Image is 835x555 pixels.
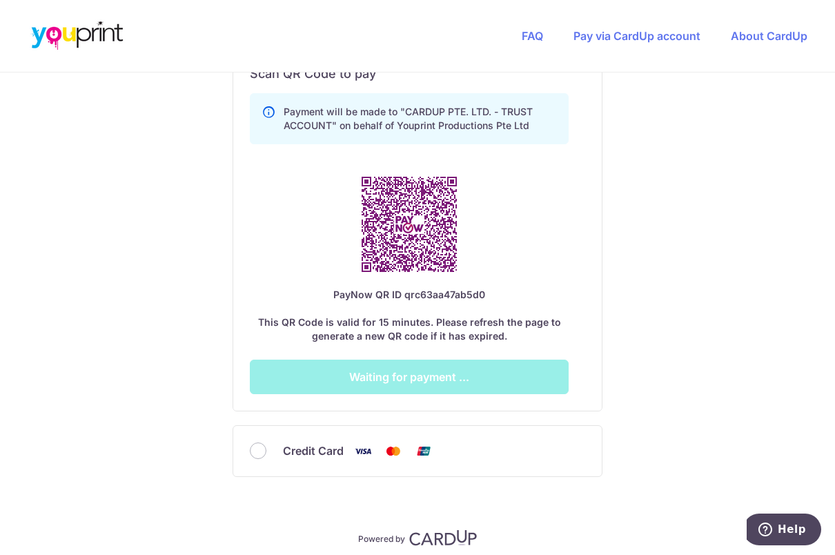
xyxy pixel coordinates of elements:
[333,289,402,300] span: PayNow QR ID
[380,442,407,460] img: Mastercard
[410,442,438,460] img: Union Pay
[284,105,557,133] p: Payment will be made to "CARDUP PTE. LTD. - TRUST ACCOUNT" on behalf of Youprint Productions Pte Ltd
[409,529,477,546] img: CardUp
[358,531,405,545] p: Powered by
[522,29,543,43] a: FAQ
[349,442,377,460] img: Visa
[283,442,344,459] span: Credit Card
[250,288,569,343] div: This QR Code is valid for 15 minutes. Please refresh the page to generate a new QR code if it has...
[250,442,585,460] div: Credit Card Visa Mastercard Union Pay
[404,289,485,300] span: qrc63aa47ab5d0
[346,161,473,288] img: PayNow QR Code
[731,29,807,43] a: About CardUp
[573,29,700,43] a: Pay via CardUp account
[250,66,585,82] h6: Scan QR Code to pay
[747,514,821,548] iframe: Opens a widget where you can find more information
